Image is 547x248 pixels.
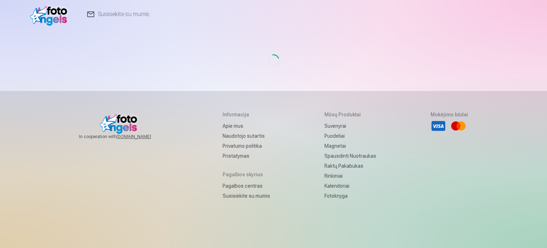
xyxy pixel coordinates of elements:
[116,134,168,140] a: [DOMAIN_NAME]
[30,3,71,26] img: /v1
[431,111,468,118] h5: Mokėjimo būdai
[324,111,376,118] h5: Mūsų produktai
[324,171,376,181] a: Rinkiniai
[451,118,466,134] li: Mastercard
[431,118,446,134] li: Visa
[324,121,376,131] a: Suvenyrai
[223,181,270,191] a: Pagalbos centras
[324,131,376,141] a: Puodeliai
[324,191,376,201] a: Fotoknyga
[324,161,376,171] a: Raktų pakabukas
[79,134,168,140] span: In cooperation with
[223,151,270,161] a: Pristatymas
[223,191,270,201] a: Susisiekite su mumis
[223,111,270,118] h5: Informacija
[223,171,270,178] h5: Pagalbos skyrius
[223,121,270,131] a: Apie mus
[324,141,376,151] a: Magnetai
[223,141,270,151] a: Privatumo politika
[324,181,376,191] a: Kalendoriai
[324,151,376,161] a: Spausdinti nuotraukas
[223,131,270,141] a: Naudotojo sutartis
